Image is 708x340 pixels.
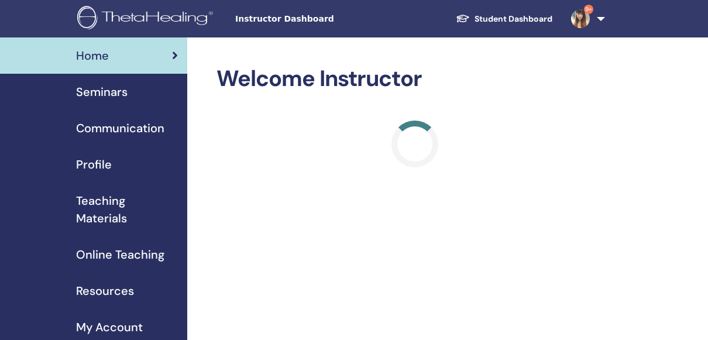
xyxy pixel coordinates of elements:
span: Online Teaching [76,246,164,263]
span: Home [76,47,109,64]
img: logo.png [77,6,217,32]
img: default.png [571,9,590,28]
span: 9+ [584,5,593,14]
a: Student Dashboard [446,8,562,30]
span: Communication [76,119,164,137]
span: Teaching Materials [76,192,178,227]
h2: Welcome Instructor [216,66,613,92]
span: Seminars [76,83,128,101]
img: graduation-cap-white.svg [456,13,470,23]
span: Profile [76,156,112,173]
span: My Account [76,318,143,336]
span: Instructor Dashboard [235,13,411,25]
span: Resources [76,282,134,300]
